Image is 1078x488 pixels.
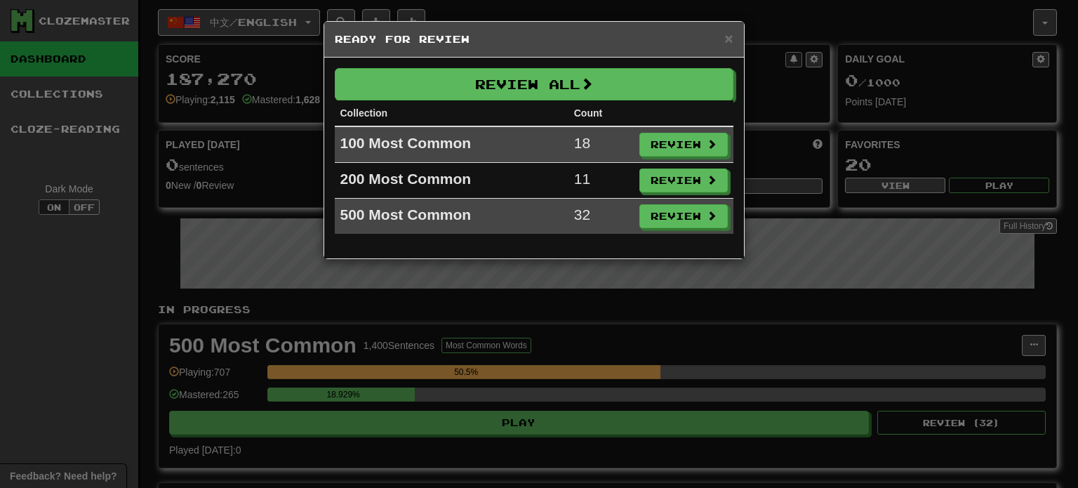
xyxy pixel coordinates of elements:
[335,163,568,199] td: 200 Most Common
[639,204,728,228] button: Review
[335,199,568,235] td: 500 Most Common
[568,163,634,199] td: 11
[335,32,733,46] h5: Ready for Review
[568,199,634,235] td: 32
[724,30,733,46] span: ×
[639,169,728,192] button: Review
[335,126,568,163] td: 100 Most Common
[639,133,728,157] button: Review
[568,126,634,163] td: 18
[724,31,733,46] button: Close
[335,100,568,126] th: Collection
[568,100,634,126] th: Count
[335,68,733,100] button: Review All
